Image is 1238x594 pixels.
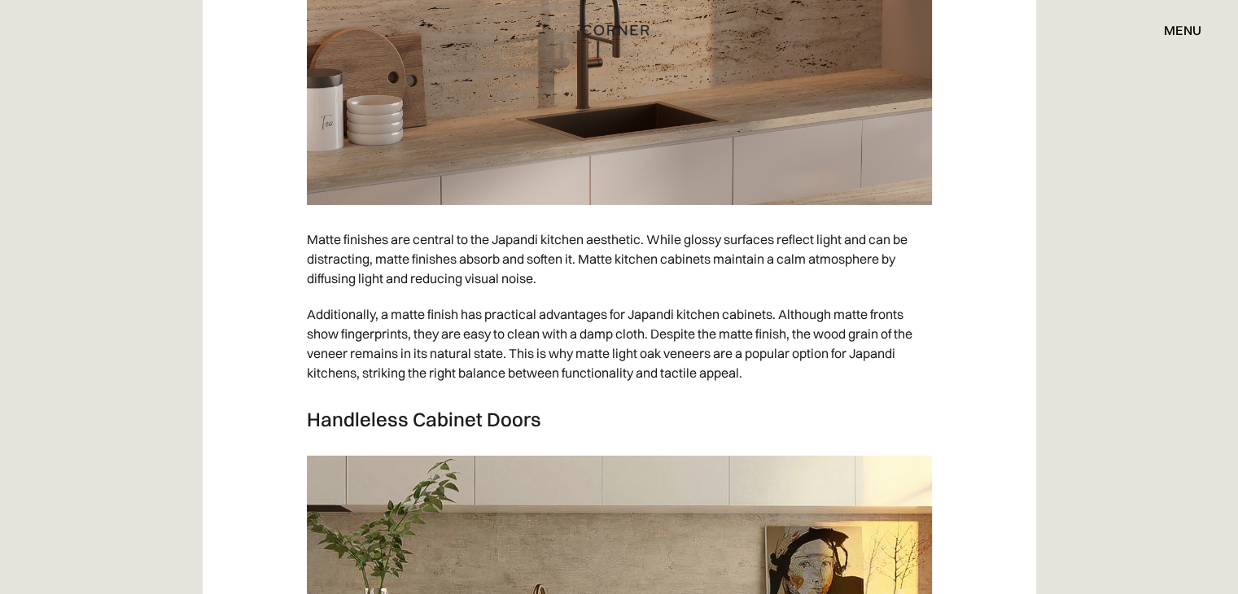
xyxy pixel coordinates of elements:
[1164,24,1201,37] div: menu
[307,221,932,296] p: Matte finishes are central to the Japandi kitchen aesthetic. While glossy surfaces reflect light ...
[307,407,932,431] h3: Handleless Cabinet Doors
[307,296,932,391] p: Additionally, a matte finish has practical advantages for Japandi kitchen cabinets. Although matt...
[1148,16,1201,44] div: menu
[575,20,664,41] a: home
